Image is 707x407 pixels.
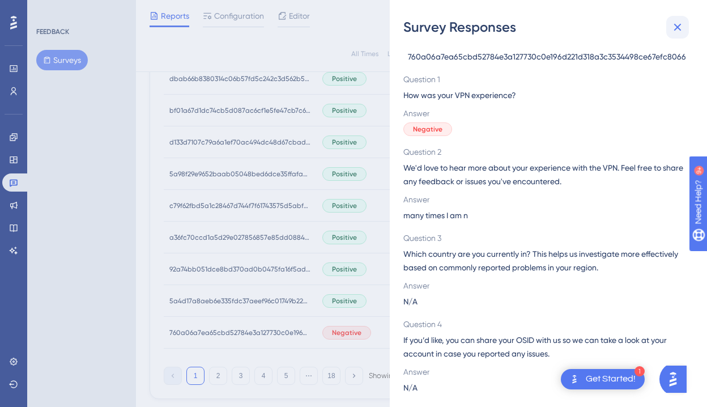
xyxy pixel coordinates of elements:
span: Need Help? [27,3,71,16]
span: many times I am n [403,209,468,222]
span: 760a06a7ea65cbd52784e3a127730c0e196d221d318a3c3534498ce67efc8066 [408,50,686,63]
span: Question 4 [403,317,684,331]
span: Question 3 [403,231,684,245]
div: 1 [634,366,645,376]
span: We'd love to hear more about your experience with the VPN. Feel free to share any feedback or iss... [403,161,684,188]
img: launcher-image-alternative-text [568,372,581,386]
span: N/A [403,295,418,308]
div: Survey Responses [403,18,693,36]
span: Question 1 [403,73,684,86]
div: Open Get Started! checklist, remaining modules: 1 [561,369,645,389]
iframe: UserGuiding AI Assistant Launcher [659,362,693,396]
span: Negative [413,125,442,134]
span: N/A [403,381,418,395]
span: Answer [403,193,684,206]
span: Question 2 [403,145,684,159]
span: Answer [403,279,684,292]
span: Answer [403,365,684,379]
span: If you’d like, you can share your OSID with us so we can take a look at your account in case you ... [403,333,684,361]
span: How was your VPN experience? [403,88,684,102]
div: Get Started! [586,373,636,385]
span: Which country are you currently in? This helps us investigate more effectively based on commonly ... [403,247,684,274]
div: 9+ [77,6,84,15]
span: Answer [403,107,684,120]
